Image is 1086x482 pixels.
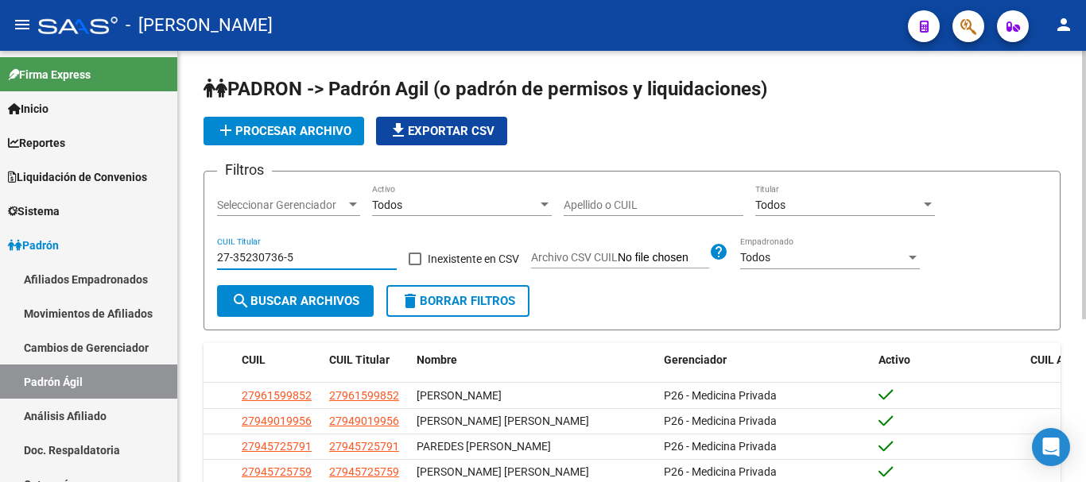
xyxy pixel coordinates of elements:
[657,343,873,377] datatable-header-cell: Gerenciador
[401,294,515,308] span: Borrar Filtros
[323,343,410,377] datatable-header-cell: CUIL Titular
[204,78,767,100] span: PADRON -> Padrón Agil (o padrón de permisos y liquidaciones)
[329,415,399,427] span: 27949019956
[217,159,272,181] h3: Filtros
[217,285,374,317] button: Buscar Archivos
[664,465,777,478] span: P26 - Medicina Privada
[389,121,408,140] mat-icon: file_download
[878,353,910,366] span: Activo
[329,389,399,402] span: 27961599852
[664,440,777,453] span: P26 - Medicina Privada
[231,291,250,310] mat-icon: search
[216,124,351,138] span: Procesar archivo
[217,199,346,212] span: Seleccionar Gerenciador
[417,389,502,402] span: [PERSON_NAME]
[709,242,728,261] mat-icon: help
[242,353,266,366] span: CUIL
[8,134,65,152] span: Reportes
[216,121,235,140] mat-icon: add
[329,353,390,366] span: CUIL Titular
[1054,15,1073,34] mat-icon: person
[8,66,91,83] span: Firma Express
[664,415,777,427] span: P26 - Medicina Privada
[740,251,770,264] span: Todos
[1032,428,1070,466] div: Open Intercom Messenger
[204,117,364,145] button: Procesar archivo
[389,124,495,138] span: Exportar CSV
[872,343,1024,377] datatable-header-cell: Activo
[428,249,519,268] span: Inexistente en CSV
[329,440,399,453] span: 27945725791
[417,465,589,478] span: [PERSON_NAME] [PERSON_NAME]
[417,415,589,427] span: [PERSON_NAME] [PERSON_NAME]
[13,15,32,34] mat-icon: menu
[376,117,507,145] button: Exportar CSV
[242,440,312,453] span: 27945725791
[417,440,551,453] span: PAREDES [PERSON_NAME]
[126,8,273,43] span: - [PERSON_NAME]
[401,291,420,310] mat-icon: delete
[664,389,777,402] span: P26 - Medicina Privada
[410,343,657,377] datatable-header-cell: Nombre
[755,199,785,211] span: Todos
[618,251,709,265] input: Archivo CSV CUIL
[386,285,529,317] button: Borrar Filtros
[242,389,312,402] span: 27961599852
[664,353,727,366] span: Gerenciador
[8,168,147,186] span: Liquidación de Convenios
[8,237,59,254] span: Padrón
[235,343,323,377] datatable-header-cell: CUIL
[329,465,399,478] span: 27945725759
[242,465,312,478] span: 27945725759
[372,199,402,211] span: Todos
[242,415,312,427] span: 27949019956
[531,251,618,264] span: Archivo CSV CUIL
[417,353,457,366] span: Nombre
[8,202,60,220] span: Sistema
[8,100,48,118] span: Inicio
[231,294,359,308] span: Buscar Archivos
